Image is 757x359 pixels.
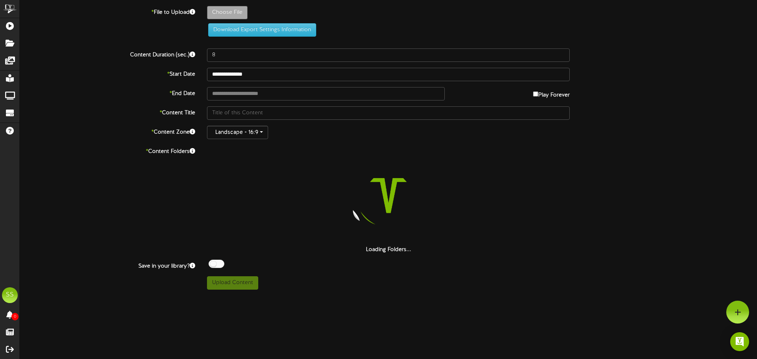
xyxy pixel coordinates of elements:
[533,87,570,99] label: Play Forever
[14,48,201,59] label: Content Duration (sec.)
[14,6,201,17] label: File to Upload
[11,313,19,320] span: 0
[14,68,201,78] label: Start Date
[2,287,18,303] div: SS
[204,27,316,33] a: Download Export Settings Information
[208,23,316,37] button: Download Export Settings Information
[14,126,201,136] label: Content Zone
[533,91,538,97] input: Play Forever
[14,145,201,156] label: Content Folders
[14,87,201,98] label: End Date
[14,260,201,270] label: Save in your library?
[207,276,258,290] button: Upload Content
[207,106,570,120] input: Title of this Content
[338,145,439,246] img: loading-spinner-2.png
[14,106,201,117] label: Content Title
[366,247,411,253] strong: Loading Folders...
[207,126,268,139] button: Landscape - 16:9
[730,332,749,351] div: Open Intercom Messenger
